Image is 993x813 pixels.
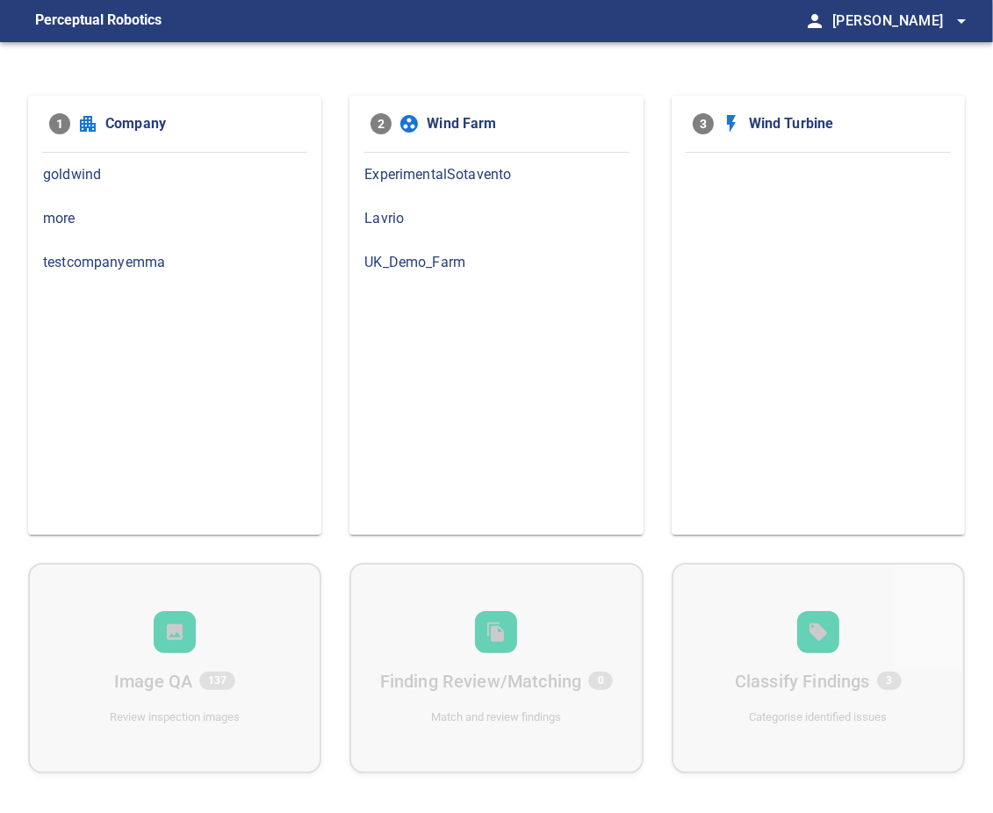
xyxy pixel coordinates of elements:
div: Lavrio [349,197,643,241]
span: Company [105,113,300,134]
span: 1 [49,113,70,134]
div: goldwind [28,153,321,197]
figcaption: Perceptual Robotics [35,7,162,35]
span: Lavrio [364,208,628,229]
span: [PERSON_NAME] [832,9,972,33]
span: ExperimentalSotavento [364,164,628,185]
div: ExperimentalSotavento [349,153,643,197]
span: UK_Demo_Farm [364,252,628,273]
div: testcompanyemma [28,241,321,284]
span: testcompanyemma [43,252,306,273]
span: person [804,11,825,32]
div: more [28,197,321,241]
div: UK_Demo_Farm [349,241,643,284]
span: 2 [371,113,392,134]
span: Wind Turbine [749,113,944,134]
span: goldwind [43,164,306,185]
span: Wind Farm [427,113,622,134]
span: more [43,208,306,229]
span: 3 [693,113,714,134]
span: arrow_drop_down [951,11,972,32]
button: [PERSON_NAME] [825,4,972,39]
